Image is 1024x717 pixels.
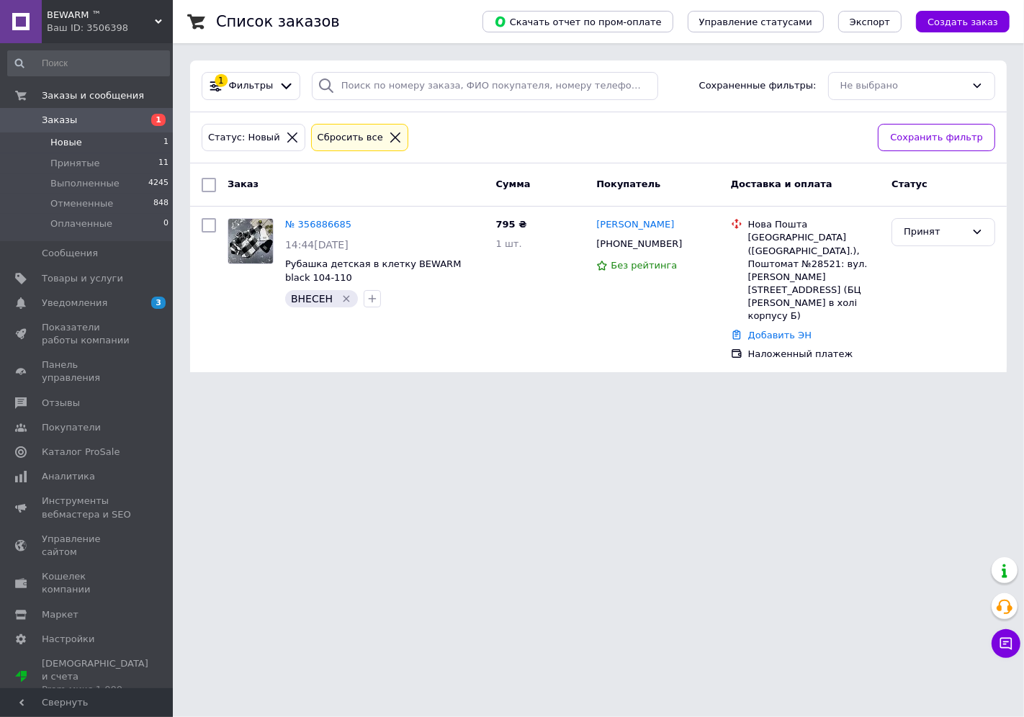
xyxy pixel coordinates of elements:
[850,17,890,27] span: Экспорт
[42,495,133,520] span: Инструменты вебмастера и SEO
[148,177,169,190] span: 4245
[153,197,169,210] span: 848
[42,657,148,697] span: [DEMOGRAPHIC_DATA] и счета
[42,247,98,260] span: Сообщения
[902,16,1010,27] a: Создать заказ
[928,17,998,27] span: Создать заказ
[291,293,333,305] span: ВНЕСЕН
[50,157,100,170] span: Принятые
[840,78,966,94] div: Не выбрано
[50,217,112,230] span: Оплаченные
[838,11,902,32] button: Экспорт
[593,235,685,253] div: [PHONE_NUMBER]
[890,130,983,145] span: Сохранить фильтр
[228,218,274,264] a: Фото товару
[496,238,522,249] span: 1 шт.
[482,11,673,32] button: Скачать отчет по пром-оплате
[285,239,349,251] span: 14:44[DATE]
[229,79,274,93] span: Фильтры
[47,22,173,35] div: Ваш ID: 3506398
[42,114,77,127] span: Заказы
[748,231,881,323] div: [GEOGRAPHIC_DATA] ([GEOGRAPHIC_DATA].), Поштомат №28521: вул. [PERSON_NAME][STREET_ADDRESS] (БЦ [...
[496,219,527,230] span: 795 ₴
[699,79,817,93] span: Сохраненные фильтры:
[731,179,832,189] span: Доставка и оплата
[42,89,144,102] span: Заказы и сообщения
[285,258,461,283] a: Рубашка детская в клетку BEWARM black 104-110
[151,297,166,309] span: 3
[7,50,170,76] input: Поиск
[50,177,120,190] span: Выполненные
[42,446,120,459] span: Каталог ProSale
[878,124,995,152] button: Сохранить фильтр
[992,629,1020,658] button: Чат с покупателем
[699,17,812,27] span: Управление статусами
[228,219,273,263] img: Фото товару
[42,533,133,559] span: Управление сайтом
[205,130,283,145] div: Статус: Новый
[42,421,101,434] span: Покупатели
[596,218,674,232] a: [PERSON_NAME]
[748,218,881,231] div: Нова Пошта
[50,136,82,149] span: Новые
[42,272,123,285] span: Товары и услуги
[285,219,351,230] a: № 356886685
[163,217,169,230] span: 0
[748,348,881,361] div: Наложенный платеж
[216,13,340,30] h1: Список заказов
[163,136,169,149] span: 1
[42,397,80,410] span: Отзывы
[42,608,78,621] span: Маркет
[748,330,812,341] a: Добавить ЭН
[494,15,662,28] span: Скачать отчет по пром-оплате
[341,293,352,305] svg: Удалить метку
[42,570,133,596] span: Кошелек компании
[151,114,166,126] span: 1
[42,358,133,384] span: Панель управления
[904,225,966,240] div: Принят
[50,197,113,210] span: Отмененные
[42,470,95,483] span: Аналитика
[611,260,677,271] span: Без рейтинга
[688,11,824,32] button: Управление статусами
[158,157,169,170] span: 11
[312,72,658,100] input: Поиск по номеру заказа, ФИО покупателя, номеру телефона, Email, номеру накладной
[916,11,1010,32] button: Создать заказ
[315,130,386,145] div: Сбросить все
[42,683,148,696] div: Prom микс 1 000
[42,297,107,310] span: Уведомления
[42,321,133,347] span: Показатели работы компании
[228,179,259,189] span: Заказ
[42,633,94,646] span: Настройки
[47,9,155,22] span: BEWARM ™
[496,179,531,189] span: Сумма
[891,179,928,189] span: Статус
[215,74,228,87] div: 1
[596,179,660,189] span: Покупатель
